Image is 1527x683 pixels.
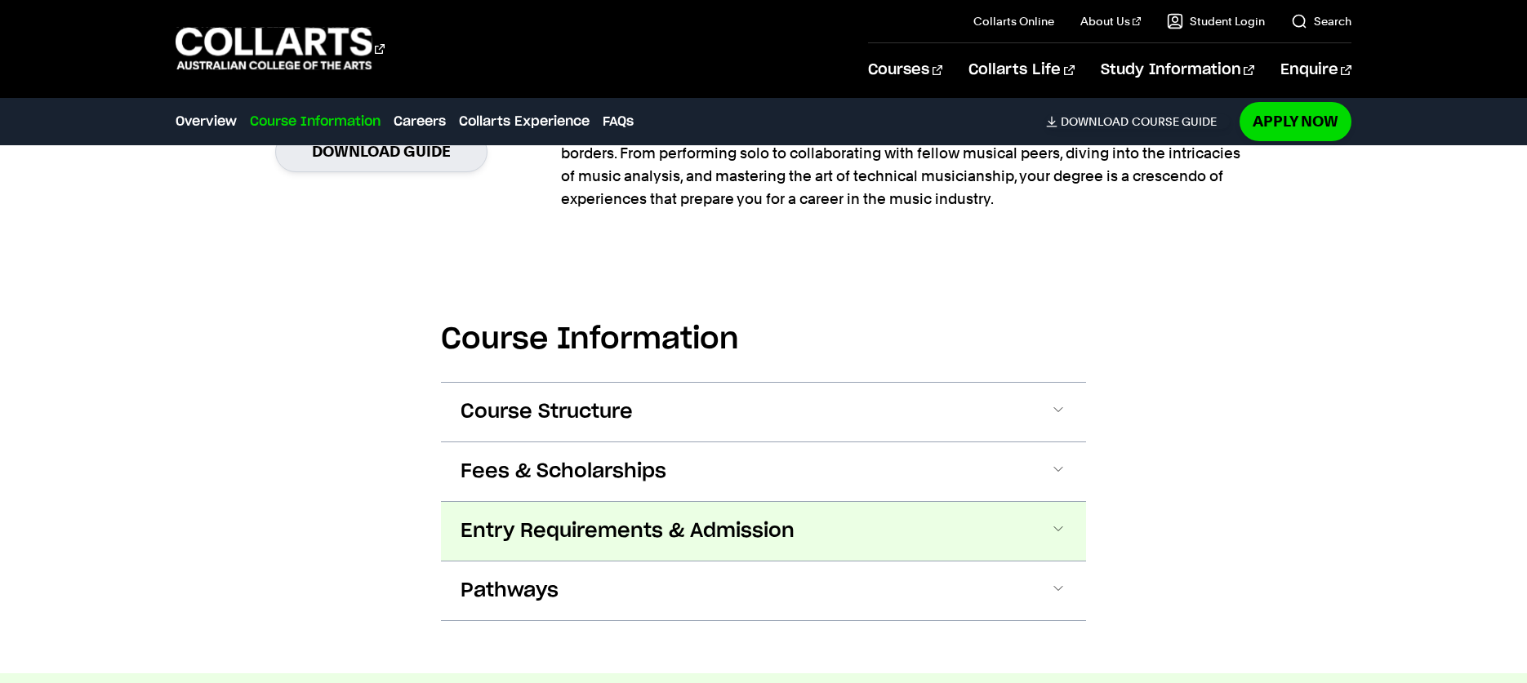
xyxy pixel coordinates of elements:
a: Courses [868,43,942,97]
a: Overview [176,112,237,131]
a: Apply Now [1240,102,1351,140]
a: Careers [394,112,446,131]
a: About Us [1080,13,1141,29]
a: DownloadCourse Guide [1046,114,1230,129]
span: Course Structure [461,399,633,425]
a: Study Information [1101,43,1254,97]
a: Download Guide [275,131,487,171]
button: Fees & Scholarships [441,442,1086,501]
h2: Course Information [441,322,1086,357]
span: Fees & Scholarships [461,459,666,485]
a: Collarts Online [973,13,1054,29]
span: Download [1061,114,1129,129]
a: Student Login [1167,13,1265,29]
button: Pathways [441,561,1086,620]
button: Entry Requirements & Admission [441,502,1086,561]
span: Pathways [461,578,559,604]
a: Collarts Experience [459,112,590,131]
div: Go to homepage [176,25,385,72]
a: Collarts Life [968,43,1074,97]
a: Search [1291,13,1351,29]
button: Course Structure [441,383,1086,441]
a: FAQs [603,112,634,131]
a: Course Information [250,112,381,131]
a: Enquire [1280,43,1351,97]
p: Your graduation is a ticket to a well-rounded understanding of music performance that transcends ... [561,96,1251,211]
span: Entry Requirements & Admission [461,518,795,544]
